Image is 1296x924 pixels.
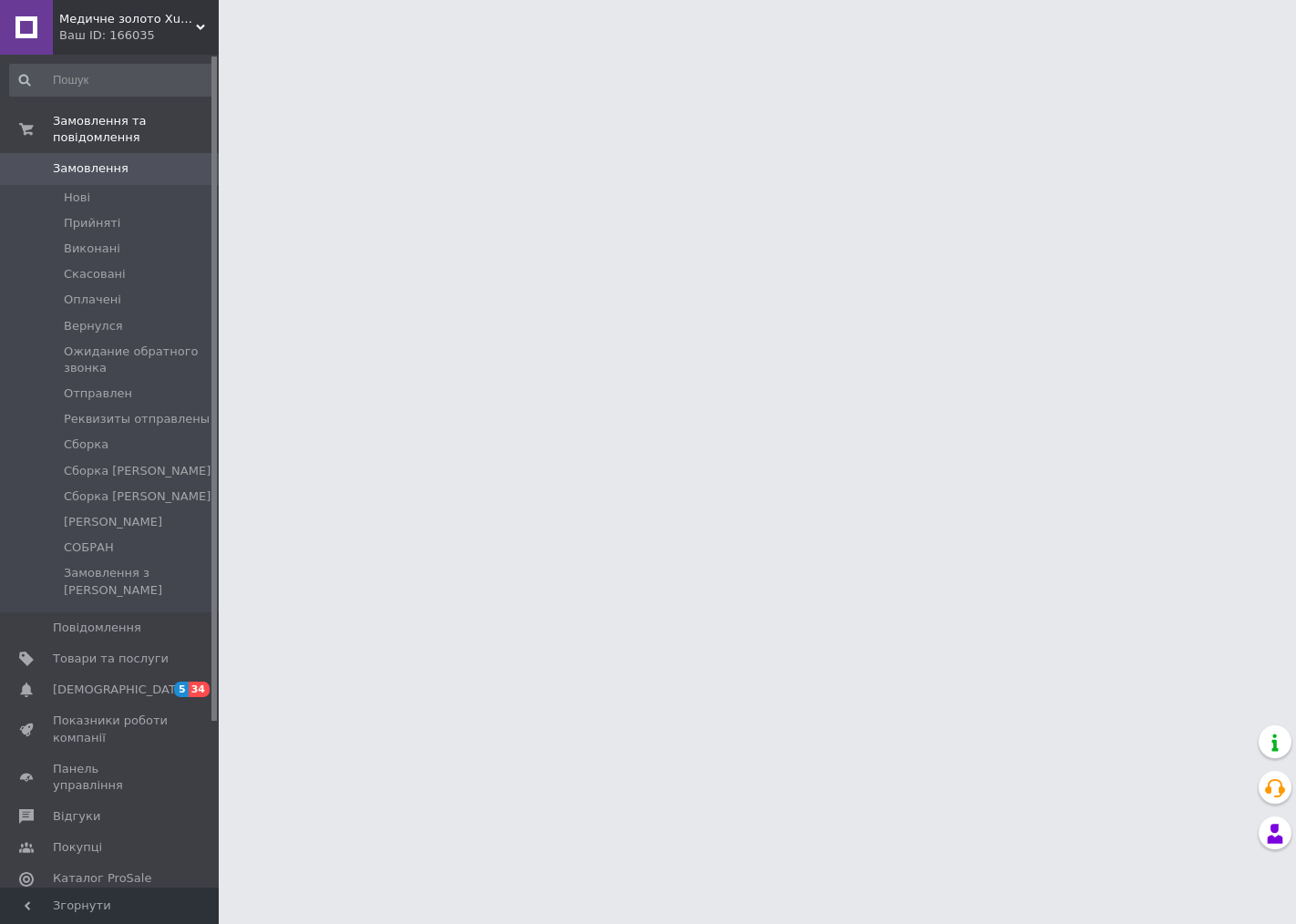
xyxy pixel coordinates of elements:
[64,436,108,453] span: Сборка
[53,682,188,698] span: [DEMOGRAPHIC_DATA]
[174,682,189,697] span: 5
[64,539,114,556] span: СОБРАН
[9,64,215,97] input: Пошук
[53,761,169,794] span: Панель управління
[53,870,151,887] span: Каталог ProSale
[64,385,132,402] span: Отправлен
[64,215,120,231] span: Прийняті
[53,113,219,146] span: Замовлення та повідомлення
[64,565,213,598] span: Замовлення з [PERSON_NAME]
[53,839,102,856] span: Покупці
[189,682,210,697] span: 34
[53,160,129,177] span: Замовлення
[53,620,141,636] span: Повідомлення
[64,292,121,308] span: Оплачені
[53,713,169,745] span: Показники роботи компанії
[64,190,90,206] span: Нові
[64,318,123,334] span: Вернулся
[64,266,126,282] span: Скасовані
[64,241,120,257] span: Виконані
[59,27,219,44] div: Ваш ID: 166035
[53,808,100,825] span: Відгуки
[64,411,210,427] span: Реквизиты отправлены
[59,11,196,27] span: Медичне золото Xuping і Біжутерія оптом
[64,344,213,376] span: Ожидание обратного звонка
[64,514,162,530] span: [PERSON_NAME]
[53,651,169,667] span: Товари та послуги
[64,463,211,479] span: Сборка [PERSON_NAME]
[64,488,211,505] span: Сборка [PERSON_NAME]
